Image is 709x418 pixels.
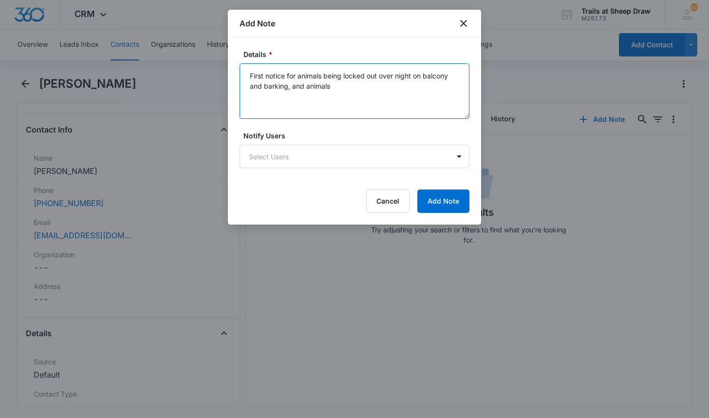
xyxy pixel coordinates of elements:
textarea: First notice for animals being locked out over night on balcony and barking, and animals [240,63,469,119]
button: close [458,18,469,29]
label: Details [243,49,473,59]
h1: Add Note [240,18,275,29]
button: Cancel [366,190,410,213]
label: Notify Users [243,131,473,141]
button: Add Note [417,190,469,213]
